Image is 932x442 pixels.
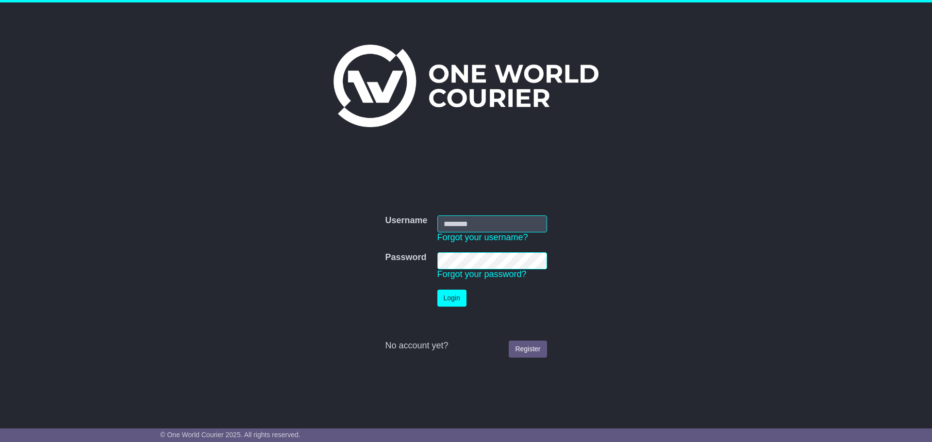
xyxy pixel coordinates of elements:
label: Password [385,252,426,263]
label: Username [385,215,427,226]
div: No account yet? [385,341,547,351]
a: Forgot your username? [437,232,528,242]
span: © One World Courier 2025. All rights reserved. [160,431,300,439]
a: Register [509,341,547,358]
a: Forgot your password? [437,269,527,279]
button: Login [437,290,466,307]
img: One World [333,45,599,127]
